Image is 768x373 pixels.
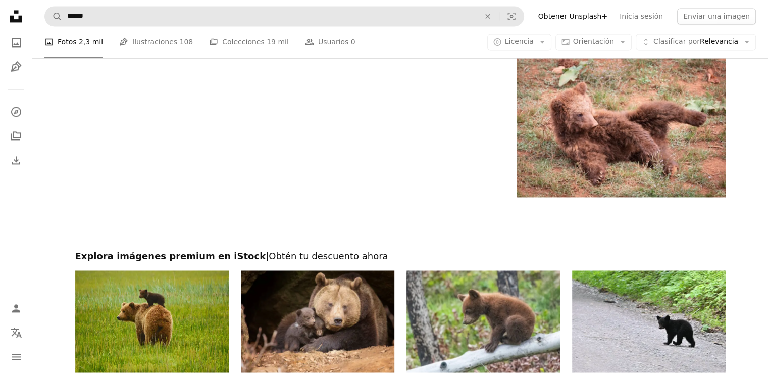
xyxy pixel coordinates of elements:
[75,270,229,373] img: Coastal Brown Bear
[241,270,394,373] img: Brown bear familia
[613,8,669,24] a: Inicia sesión
[677,8,756,24] button: Enviar una imagen
[267,37,289,48] span: 19 mil
[499,7,524,26] button: Búsqueda visual
[6,126,26,146] a: Colecciones
[6,57,26,77] a: Ilustraciones
[351,37,355,48] span: 0
[505,38,534,46] span: Licencia
[572,270,726,373] img: Cachorro de oso en el camino
[406,270,560,373] img: Cachorro de oso (oso negro de color rojo) sentado en un tronco muerto sobre el suelo en Alberta, ...
[517,123,725,132] a: Un oso bebé tirado en el suelo
[119,26,193,59] a: Ilustraciones 108
[75,250,726,262] h2: Explora imágenes premium en iStock
[477,7,499,26] button: Borrar
[6,322,26,343] button: Idioma
[653,38,700,46] span: Clasificar por
[573,38,614,46] span: Orientación
[6,347,26,367] button: Menú
[6,102,26,122] a: Explorar
[487,34,551,51] button: Licencia
[517,58,725,197] img: Un oso bebé tirado en el suelo
[555,34,632,51] button: Orientación
[6,6,26,28] a: Inicio — Unsplash
[6,150,26,170] a: Historial de descargas
[305,26,355,59] a: Usuarios 0
[6,32,26,53] a: Fotos
[6,298,26,318] a: Iniciar sesión / Registrarse
[45,7,62,26] button: Buscar en Unsplash
[532,8,613,24] a: Obtener Unsplash+
[636,34,756,51] button: Clasificar porRelevancia
[209,26,289,59] a: Colecciones 19 mil
[266,251,388,261] span: | Obtén tu descuento ahora
[653,37,738,48] span: Relevancia
[44,6,524,26] form: Encuentra imágenes en todo el sitio
[179,37,193,48] span: 108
